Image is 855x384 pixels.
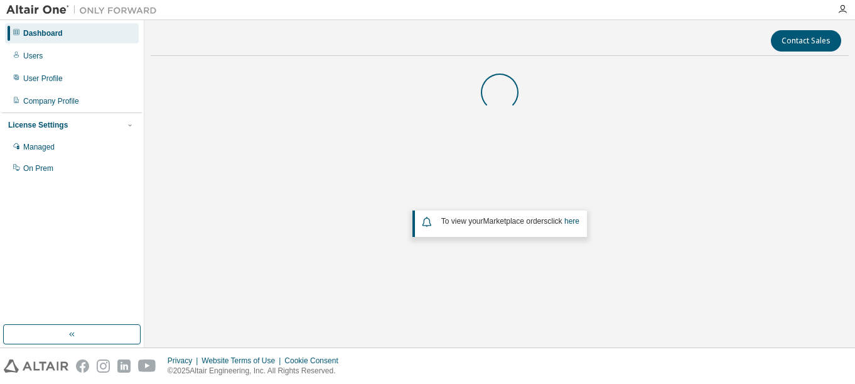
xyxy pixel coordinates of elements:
[202,356,284,366] div: Website Terms of Use
[117,359,131,373] img: linkedin.svg
[168,356,202,366] div: Privacy
[23,74,63,84] div: User Profile
[168,366,346,376] p: © 2025 Altair Engineering, Inc. All Rights Reserved.
[23,163,53,173] div: On Prem
[771,30,841,52] button: Contact Sales
[23,28,63,38] div: Dashboard
[284,356,345,366] div: Cookie Consent
[138,359,156,373] img: youtube.svg
[76,359,89,373] img: facebook.svg
[97,359,110,373] img: instagram.svg
[441,217,579,226] span: To view your click
[4,359,68,373] img: altair_logo.svg
[483,217,548,226] em: Marketplace orders
[23,96,79,106] div: Company Profile
[6,4,163,16] img: Altair One
[23,51,43,61] div: Users
[564,217,579,226] a: here
[23,142,55,152] div: Managed
[8,120,68,130] div: License Settings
